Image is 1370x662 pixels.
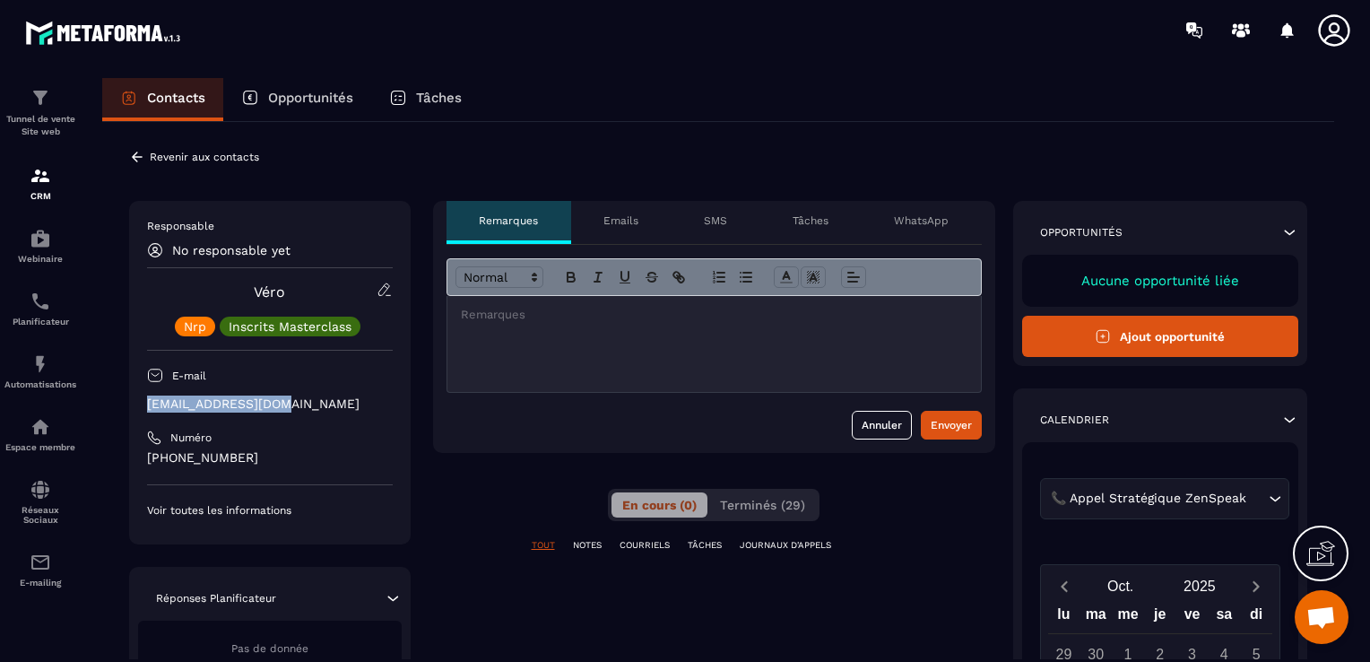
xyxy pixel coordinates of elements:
[704,213,727,228] p: SMS
[184,320,206,333] p: Nrp
[1040,413,1109,427] p: Calendrier
[30,165,51,187] img: formation
[30,416,51,438] img: automations
[102,78,223,121] a: Contacts
[4,578,76,588] p: E-mailing
[1022,316,1299,357] button: Ajout opportunité
[4,191,76,201] p: CRM
[1040,225,1123,240] p: Opportunités
[709,492,816,518] button: Terminés (29)
[223,78,371,121] a: Opportunités
[1047,489,1251,509] span: 📞 Appel Stratégique ZenSpeak
[4,254,76,264] p: Webinaire
[4,340,76,403] a: automationsautomationsAutomatisations
[931,416,972,434] div: Envoyer
[4,505,76,525] p: Réseaux Sociaux
[156,591,276,605] p: Réponses Planificateur
[1040,273,1281,289] p: Aucune opportunité liée
[30,479,51,501] img: social-network
[1240,602,1272,633] div: di
[30,552,51,573] img: email
[229,320,351,333] p: Inscrits Masterclass
[4,113,76,138] p: Tunnel de vente Site web
[688,539,722,552] p: TÂCHES
[147,503,393,518] p: Voir toutes les informations
[147,219,393,233] p: Responsable
[150,151,259,163] p: Revenir aux contacts
[479,213,538,228] p: Remarques
[1239,574,1272,598] button: Next month
[611,492,707,518] button: En cours (0)
[1040,478,1289,519] div: Search for option
[1144,602,1176,633] div: je
[1208,602,1240,633] div: sa
[740,539,831,552] p: JOURNAUX D'APPELS
[172,243,290,257] p: No responsable yet
[4,317,76,327] p: Planificateur
[4,379,76,389] p: Automatisations
[4,403,76,466] a: automationsautomationsEspace membre
[1160,571,1239,602] button: Open years overlay
[720,498,805,512] span: Terminés (29)
[1112,602,1144,633] div: me
[4,74,76,152] a: formationformationTunnel de vente Site web
[4,538,76,601] a: emailemailE-mailing
[4,442,76,452] p: Espace membre
[1295,590,1348,644] div: Ouvrir le chat
[4,214,76,277] a: automationsautomationsWebinaire
[1080,602,1112,633] div: ma
[852,411,912,440] button: Annuler
[172,369,206,383] p: E-mail
[231,642,308,655] span: Pas de donnée
[1048,602,1080,633] div: lu
[147,396,393,413] p: [EMAIL_ADDRESS][DOMAIN_NAME]
[254,283,285,301] a: Véro
[532,539,555,552] p: TOUT
[603,213,638,228] p: Emails
[147,90,205,106] p: Contacts
[4,277,76,340] a: schedulerschedulerPlanificateur
[147,449,393,466] p: [PHONE_NUMBER]
[620,539,670,552] p: COURRIELS
[170,431,212,445] p: Numéro
[30,228,51,249] img: automations
[371,78,480,121] a: Tâches
[921,411,982,440] button: Envoyer
[793,213,828,228] p: Tâches
[1048,574,1081,598] button: Previous month
[573,539,602,552] p: NOTES
[1081,571,1160,602] button: Open months overlay
[622,498,697,512] span: En cours (0)
[30,87,51,109] img: formation
[25,16,186,49] img: logo
[894,213,949,228] p: WhatsApp
[4,152,76,214] a: formationformationCRM
[30,353,51,375] img: automations
[1176,602,1209,633] div: ve
[268,90,353,106] p: Opportunités
[4,466,76,538] a: social-networksocial-networkRéseaux Sociaux
[1251,489,1264,509] input: Search for option
[416,90,462,106] p: Tâches
[30,291,51,312] img: scheduler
